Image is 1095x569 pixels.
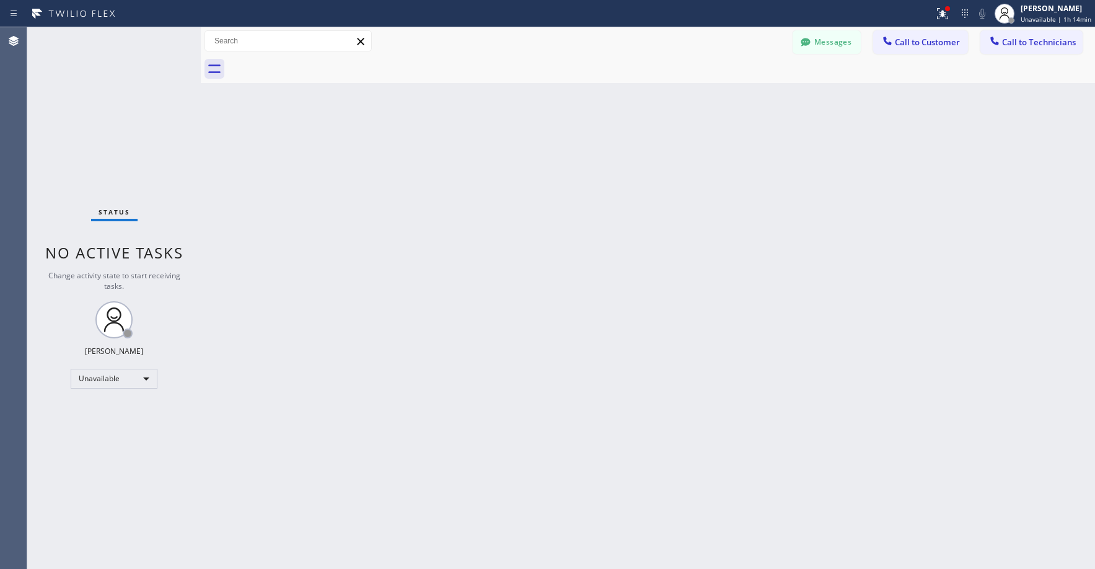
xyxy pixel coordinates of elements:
[895,37,960,48] span: Call to Customer
[48,270,180,291] span: Change activity state to start receiving tasks.
[974,5,991,22] button: Mute
[980,30,1083,54] button: Call to Technicians
[85,346,143,356] div: [PERSON_NAME]
[99,208,130,216] span: Status
[205,31,371,51] input: Search
[1002,37,1076,48] span: Call to Technicians
[71,369,157,389] div: Unavailable
[1021,3,1091,14] div: [PERSON_NAME]
[793,30,861,54] button: Messages
[45,242,183,263] span: No active tasks
[873,30,968,54] button: Call to Customer
[1021,15,1091,24] span: Unavailable | 1h 14min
